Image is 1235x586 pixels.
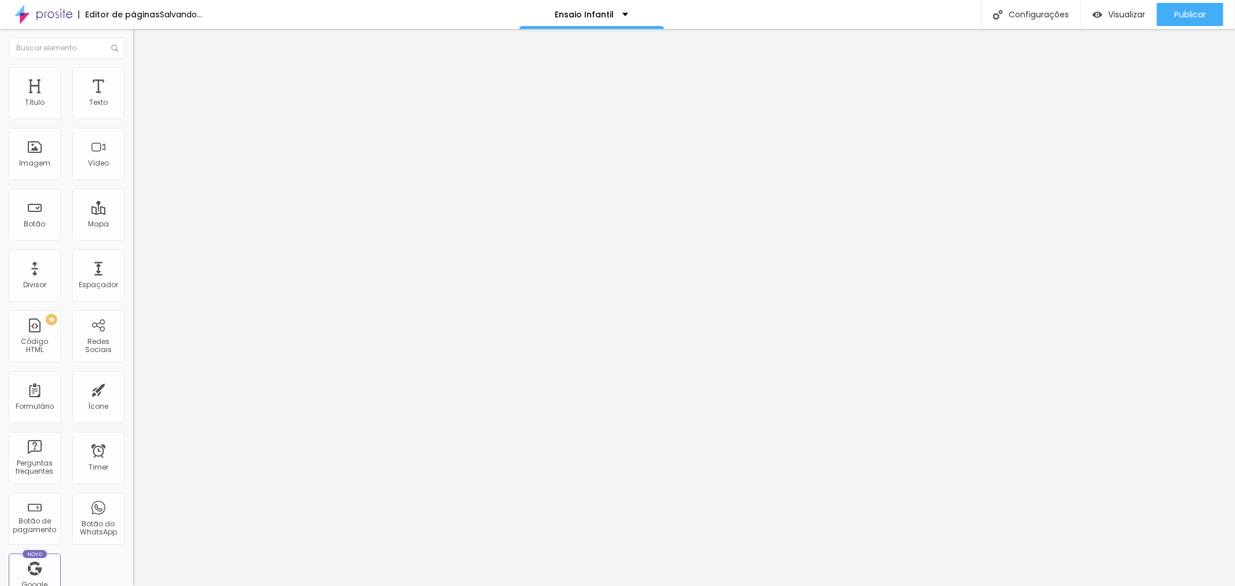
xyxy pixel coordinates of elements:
[79,281,118,289] div: Espaçador
[555,10,614,19] p: Ensaio Infantil
[19,159,50,167] div: Imagem
[9,38,124,58] input: Buscar elemento
[75,338,121,354] div: Redes Sociais
[160,10,202,19] div: Salvando...
[1108,10,1145,19] span: Visualizar
[23,281,46,289] div: Divisor
[1157,3,1223,26] button: Publicar
[88,220,109,228] div: Mapa
[75,520,121,537] div: Botão do WhatsApp
[25,98,45,107] div: Título
[89,463,108,471] div: Timer
[12,517,57,534] div: Botão de pagamento
[89,98,108,107] div: Texto
[12,459,57,476] div: Perguntas frequentes
[78,10,160,19] div: Editor de páginas
[993,10,1003,20] img: Icone
[24,220,46,228] div: Botão
[12,338,57,354] div: Código HTML
[89,402,109,411] div: Ícone
[111,45,118,52] img: Icone
[16,402,54,411] div: Formulário
[1081,3,1157,26] button: Visualizar
[23,550,47,558] div: Novo
[1174,10,1206,19] span: Publicar
[1093,10,1102,20] img: view-1.svg
[88,159,109,167] div: Vídeo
